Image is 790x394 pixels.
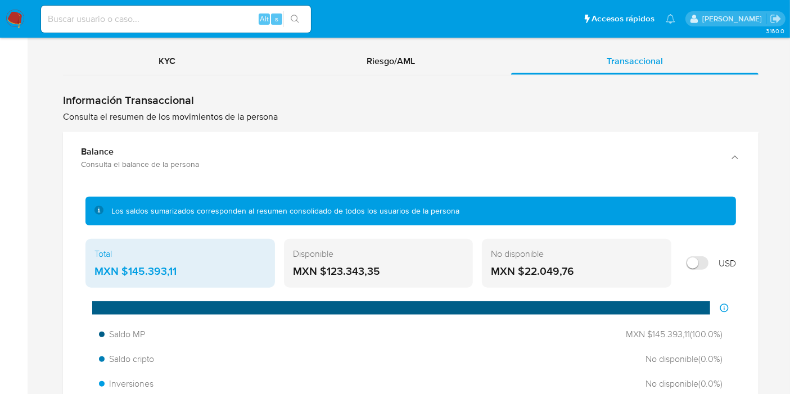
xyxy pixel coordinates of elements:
a: Notificaciones [666,14,675,24]
input: Buscar usuario o caso... [41,12,311,26]
span: s [275,13,278,24]
p: marianathalie.grajeda@mercadolibre.com.mx [702,13,766,24]
p: Consulta el resumen de los movimientos de la persona [63,111,759,123]
span: 3.160.0 [766,26,784,35]
span: Riesgo/AML [367,55,415,67]
span: Alt [260,13,269,24]
h1: Información Transaccional [63,93,759,107]
span: Transaccional [607,55,663,67]
span: KYC [159,55,175,67]
span: Accesos rápidos [592,13,654,25]
a: Salir [770,13,782,25]
button: search-icon [283,11,306,27]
